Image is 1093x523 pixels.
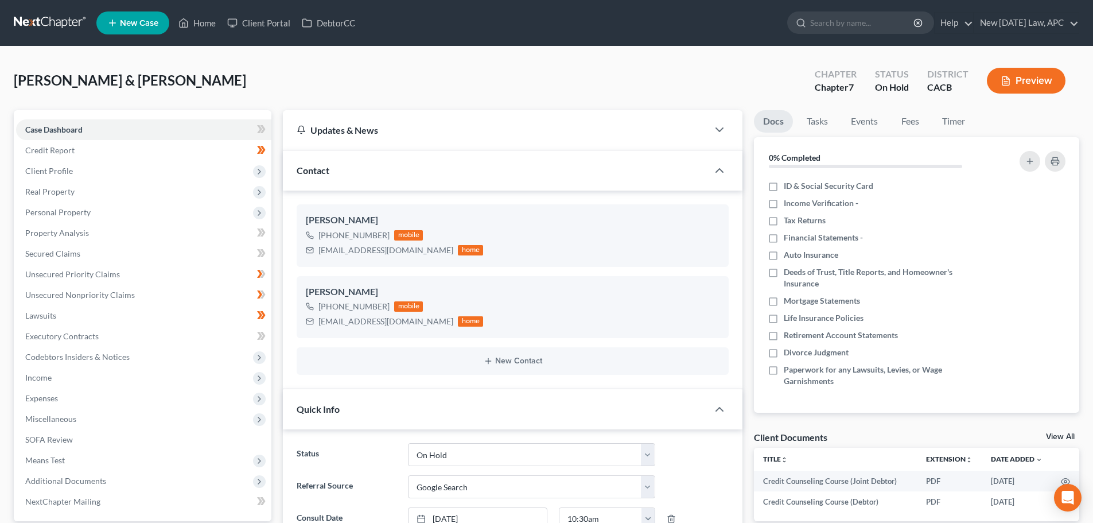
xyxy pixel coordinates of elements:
span: 7 [849,82,854,92]
button: New Contact [306,357,719,366]
span: Client Profile [25,166,73,176]
div: [PERSON_NAME] [306,214,719,227]
div: Status [875,68,909,81]
a: Events [842,110,887,133]
div: Chapter [815,68,857,81]
span: Quick Info [297,404,340,414]
span: Personal Property [25,207,91,217]
span: ID & Social Security Card [784,180,873,192]
label: Referral Source [291,475,402,498]
a: Fees [892,110,928,133]
td: [DATE] [982,471,1052,491]
span: Executory Contracts [25,331,99,341]
td: PDF [917,491,982,512]
a: SOFA Review [16,429,271,450]
div: mobile [394,301,423,312]
i: expand_more [1036,456,1043,463]
div: home [458,316,483,327]
a: View All [1046,433,1075,441]
td: Credit Counseling Course (Joint Debtor) [754,471,917,491]
span: Means Test [25,455,65,465]
a: Lawsuits [16,305,271,326]
a: Case Dashboard [16,119,271,140]
div: District [927,68,968,81]
a: New [DATE] Law, APC [974,13,1079,33]
div: CACB [927,81,968,94]
span: [PERSON_NAME] & [PERSON_NAME] [14,72,246,88]
span: Contact [297,165,329,176]
span: Codebtors Insiders & Notices [25,352,130,362]
div: Open Intercom Messenger [1054,484,1082,512]
div: [EMAIL_ADDRESS][DOMAIN_NAME] [318,245,453,256]
span: Auto Insurance [784,249,838,261]
span: Case Dashboard [25,125,83,134]
div: Client Documents [754,431,827,443]
span: New Case [120,19,158,28]
span: Property Analysis [25,228,89,238]
i: unfold_more [781,456,788,463]
span: Unsecured Priority Claims [25,269,120,279]
a: Unsecured Nonpriority Claims [16,285,271,305]
a: Executory Contracts [16,326,271,347]
a: Client Portal [221,13,296,33]
span: Income Verification - [784,197,858,209]
a: Home [173,13,221,33]
i: unfold_more [966,456,973,463]
span: Financial Statements - [784,232,863,243]
a: Secured Claims [16,243,271,264]
span: Deeds of Trust, Title Reports, and Homeowner's Insurance [784,266,988,289]
div: On Hold [875,81,909,94]
span: Paperwork for any Lawsuits, Levies, or Wage Garnishments [784,364,988,387]
button: Preview [987,68,1065,94]
span: Miscellaneous [25,414,76,424]
div: Updates & News [297,124,694,136]
span: SOFA Review [25,435,73,444]
span: Income [25,373,52,382]
span: Mortgage Statements [784,295,860,307]
a: Extensionunfold_more [926,455,973,463]
span: Unsecured Nonpriority Claims [25,290,135,300]
a: Docs [754,110,793,133]
td: PDF [917,471,982,491]
div: [PERSON_NAME] [306,285,719,299]
span: Credit Report [25,145,75,155]
span: Tax Returns [784,215,826,226]
span: Real Property [25,187,75,196]
a: Date Added expand_more [991,455,1043,463]
span: Expenses [25,393,58,403]
span: Lawsuits [25,311,56,320]
a: Help [935,13,973,33]
div: [EMAIL_ADDRESS][DOMAIN_NAME] [318,316,453,327]
div: mobile [394,230,423,241]
td: [DATE] [982,491,1052,512]
div: [PHONE_NUMBER] [318,230,390,241]
td: Credit Counseling Course (Debtor) [754,491,917,512]
a: Tasks [798,110,837,133]
a: Property Analysis [16,223,271,243]
span: NextChapter Mailing [25,497,100,506]
a: NextChapter Mailing [16,491,271,512]
strong: 0% Completed [769,153,820,162]
div: [PHONE_NUMBER] [318,301,390,312]
a: Unsecured Priority Claims [16,264,271,285]
span: Additional Documents [25,476,106,486]
a: DebtorCC [296,13,361,33]
span: Secured Claims [25,249,80,258]
span: Retirement Account Statements [784,330,898,341]
a: Titleunfold_more [763,455,788,463]
input: Search by name... [810,12,915,33]
a: Credit Report [16,140,271,161]
div: home [458,245,483,255]
div: Chapter [815,81,857,94]
label: Status [291,443,402,466]
span: Divorce Judgment [784,347,849,358]
a: Timer [933,110,974,133]
span: Life Insurance Policies [784,312,863,324]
